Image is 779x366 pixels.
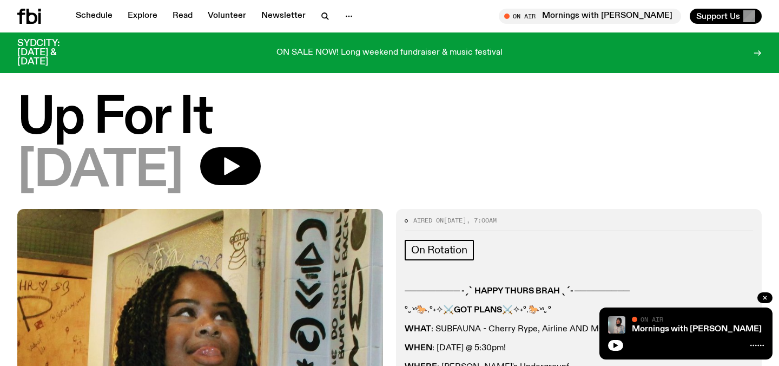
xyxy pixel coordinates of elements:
[17,94,762,143] h1: Up For It
[405,287,630,296] strong: ───────── ˗ˏˋ HAPPY THURS BRAH ˎˊ˗ ─────────
[201,9,253,24] a: Volunteer
[405,325,431,334] strong: WHAT
[17,39,87,67] h3: SYDCITY: [DATE] & [DATE]
[632,325,762,334] a: Mornings with [PERSON_NAME]
[69,9,119,24] a: Schedule
[405,343,753,354] p: : [DATE] @ 5:30pm!
[454,306,502,315] strong: GOT PLANS
[499,9,681,24] button: On AirMornings with [PERSON_NAME]
[17,147,183,196] span: [DATE]
[413,216,444,225] span: Aired on
[405,305,753,316] p: °｡༄🐎.°˖✧⚔️ ⚔️✧˖°.🐎༄｡°
[696,11,740,21] span: Support Us
[641,316,663,323] span: On Air
[608,316,625,334] img: Kana Frazer is smiling at the camera with her head tilted slightly to her left. She wears big bla...
[411,244,467,256] span: On Rotation
[405,240,474,260] a: On Rotation
[255,9,312,24] a: Newsletter
[466,216,497,225] span: , 7:00am
[444,216,466,225] span: [DATE]
[166,9,199,24] a: Read
[276,48,503,58] p: ON SALE NOW! Long weekend fundraiser & music festival
[690,9,762,24] button: Support Us
[405,324,753,335] p: : SUBFAUNA - Cherry Rype, Airline AND MORE
[405,344,432,352] strong: WHEN
[121,9,164,24] a: Explore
